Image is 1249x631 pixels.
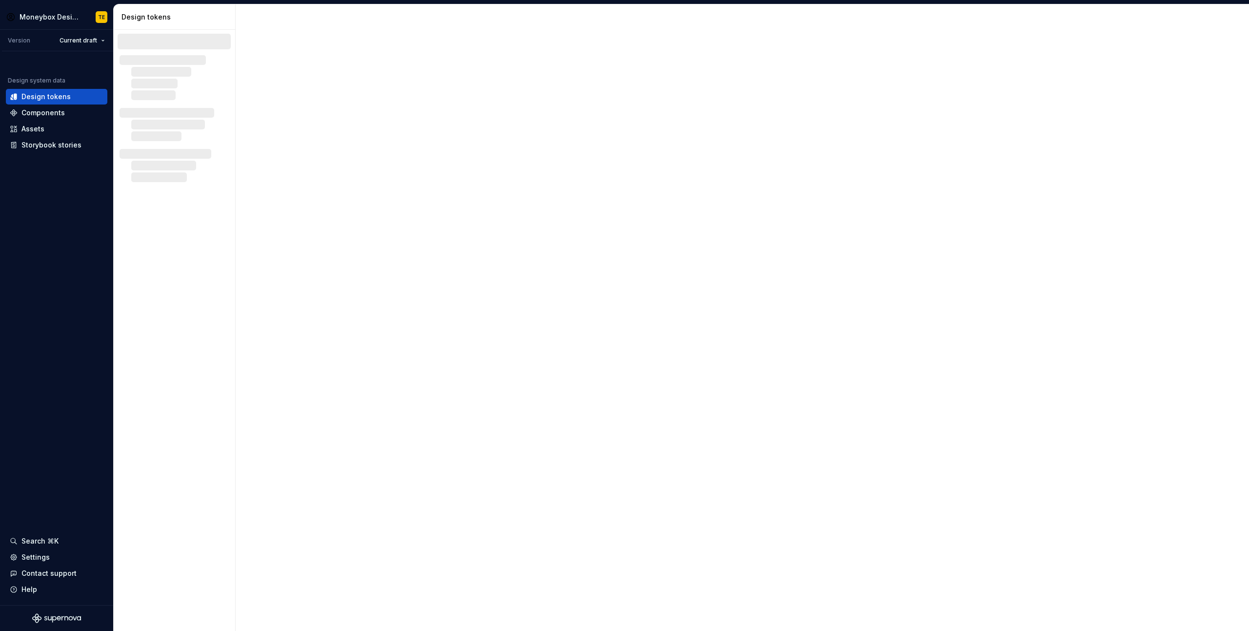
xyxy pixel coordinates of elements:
a: Assets [6,121,107,137]
svg: Supernova Logo [32,613,81,623]
div: Assets [21,124,44,134]
button: Moneybox Design SystemTE [2,6,111,27]
button: Help [6,582,107,597]
span: Current draft [60,37,97,44]
button: Contact support [6,566,107,581]
div: Components [21,108,65,118]
div: Settings [21,552,50,562]
div: Design system data [8,77,65,84]
div: TE [98,13,105,21]
div: Design tokens [121,12,231,22]
div: Version [8,37,30,44]
a: Design tokens [6,89,107,105]
div: Search ⌘K [21,536,59,546]
div: Contact support [21,568,77,578]
button: Search ⌘K [6,533,107,549]
a: Settings [6,549,107,565]
div: Storybook stories [21,140,81,150]
button: Current draft [55,34,109,47]
div: Moneybox Design System [20,12,82,22]
a: Storybook stories [6,137,107,153]
div: Design tokens [21,92,71,102]
div: Help [21,585,37,594]
a: Components [6,105,107,121]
